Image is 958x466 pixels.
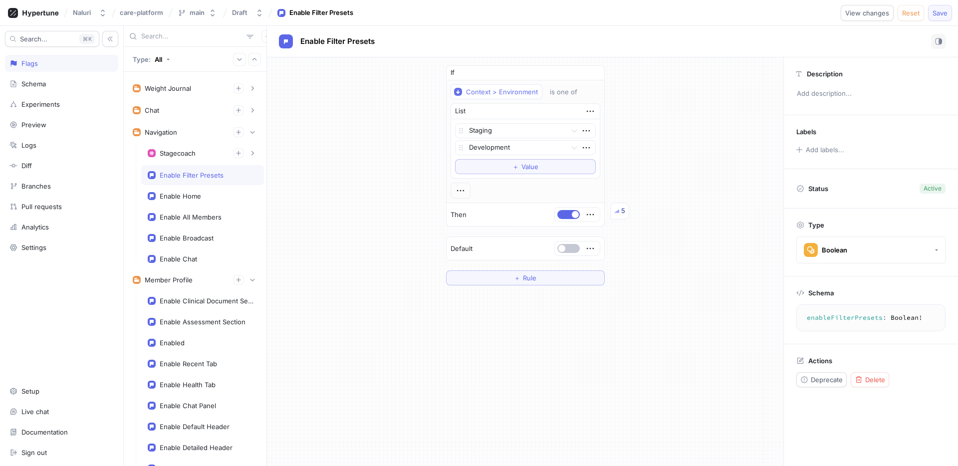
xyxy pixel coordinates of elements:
[792,85,950,102] p: Add description...
[455,106,466,116] div: List
[160,444,233,452] div: Enable Detailed Header
[145,106,159,114] div: Chat
[822,246,847,254] div: Boolean
[160,234,214,242] div: Enable Broadcast
[21,387,39,395] div: Setup
[21,449,47,457] div: Sign out
[79,34,95,44] div: K
[160,255,197,263] div: Enable Chat
[160,213,222,221] div: Enable All Members
[523,275,536,281] span: Rule
[928,5,952,21] button: Save
[521,164,538,170] span: Value
[902,10,920,16] span: Reset
[451,84,542,99] button: Context > Environment
[20,36,47,42] span: Search...
[455,159,596,174] button: ＋Value
[808,289,834,297] p: Schema
[451,68,455,78] p: If
[621,206,625,216] div: 5
[160,423,230,431] div: Enable Default Header
[160,402,216,410] div: Enable Chat Panel
[807,70,843,78] p: Description
[451,244,473,254] p: Default
[21,182,51,190] div: Branches
[155,55,162,63] div: All
[808,221,824,229] p: Type
[228,4,267,21] button: Draft
[174,4,221,21] button: main
[793,143,847,156] button: Add labels...
[21,408,49,416] div: Live chat
[801,309,941,327] textarea: enableFilterPresets: Boolean!
[5,424,118,441] a: Documentation
[289,8,353,18] div: Enable Filter Presets
[21,121,46,129] div: Preview
[300,37,375,45] span: Enable Filter Presets
[160,297,253,305] div: Enable Clinical Document Section
[466,88,538,96] div: Context > Environment
[21,243,46,251] div: Settings
[120,9,163,16] span: care-platform
[514,275,520,281] span: ＋
[233,53,246,66] button: Expand all
[808,182,828,196] p: Status
[160,318,245,326] div: Enable Assessment Section
[841,5,894,21] button: View changes
[160,192,201,200] div: Enable Home
[133,55,151,63] p: Type:
[160,149,196,157] div: Stagecoach
[21,428,68,436] div: Documentation
[145,84,191,92] div: Weight Journal
[232,8,247,17] div: Draft
[21,162,32,170] div: Diff
[160,171,224,179] div: Enable Filter Presets
[808,357,832,365] p: Actions
[924,184,942,193] div: Active
[933,10,948,16] span: Save
[248,53,261,66] button: Collapse all
[160,339,185,347] div: Enabled
[129,50,174,68] button: Type: All
[21,100,60,108] div: Experiments
[811,377,843,383] span: Deprecate
[851,372,889,387] button: Delete
[550,88,577,96] div: is one of
[190,8,205,17] div: main
[512,164,519,170] span: ＋
[806,147,844,153] div: Add labels...
[73,8,91,17] div: Naluri
[21,223,49,231] div: Analytics
[898,5,924,21] button: Reset
[145,128,177,136] div: Navigation
[21,203,62,211] div: Pull requests
[69,4,111,21] button: Naluri
[451,210,467,220] p: Then
[160,381,216,389] div: Enable Health Tab
[545,84,592,99] button: is one of
[21,80,46,88] div: Schema
[141,31,242,41] input: Search...
[796,128,816,136] p: Labels
[796,236,946,263] button: Boolean
[845,10,889,16] span: View changes
[865,377,885,383] span: Delete
[796,372,847,387] button: Deprecate
[446,270,605,285] button: ＋Rule
[21,141,36,149] div: Logs
[21,59,38,67] div: Flags
[5,31,99,47] button: Search...K
[160,360,217,368] div: Enable Recent Tab
[145,276,193,284] div: Member Profile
